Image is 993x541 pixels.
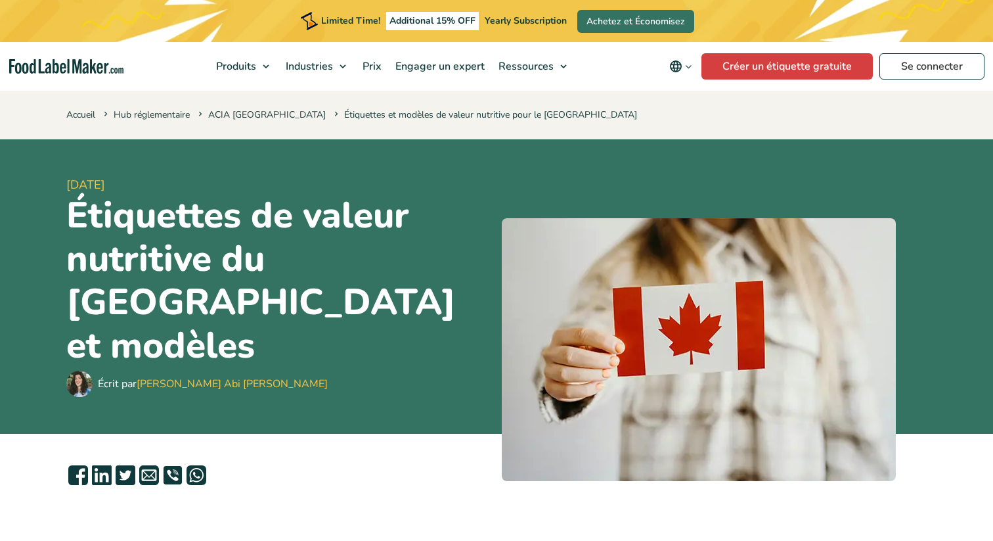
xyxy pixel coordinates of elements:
a: [PERSON_NAME] Abi [PERSON_NAME] [137,377,328,391]
a: Food Label Maker homepage [9,59,123,74]
span: [DATE] [66,176,491,194]
span: Produits [212,59,257,74]
span: Prix [359,59,383,74]
a: ACIA [GEOGRAPHIC_DATA] [208,108,326,121]
span: Additional 15% OFF [386,12,479,30]
a: Engager un expert [389,42,489,91]
h1: Étiquettes de valeur nutritive du [GEOGRAPHIC_DATA] et modèles [66,194,491,367]
a: Se connecter [879,53,984,80]
span: Industries [282,59,334,74]
a: Achetez et Économisez [577,10,694,33]
a: Créer un étiquette gratuite [701,53,873,80]
a: Ressources [492,42,573,91]
a: Industries [279,42,353,91]
span: Engager un expert [391,59,486,74]
a: Prix [356,42,386,91]
span: Yearly Subscription [485,14,567,27]
img: Maria Abi Hanna - Étiquetage alimentaire [66,371,93,397]
span: Étiquettes et modèles de valeur nutritive pour le [GEOGRAPHIC_DATA] [332,108,637,121]
button: Change language [660,53,701,80]
a: Accueil [66,108,95,121]
div: Écrit par [98,376,328,392]
a: Produits [210,42,276,91]
span: Ressources [495,59,555,74]
a: Hub réglementaire [114,108,190,121]
span: Limited Time! [321,14,380,27]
